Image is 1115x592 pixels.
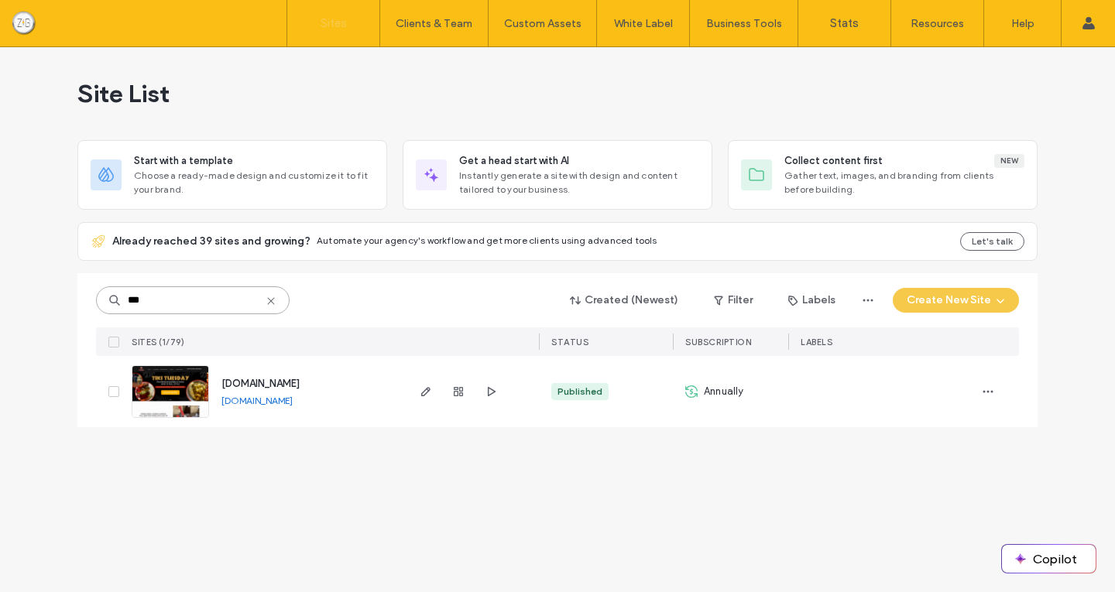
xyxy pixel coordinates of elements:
span: Choose a ready-made design and customize it to fit your brand. [134,169,374,197]
span: Automate your agency's workflow and get more clients using advanced tools [317,234,657,246]
span: LABELS [801,337,832,347]
div: Start with a templateChoose a ready-made design and customize it to fit your brand. [77,140,387,210]
span: STATUS [551,337,588,347]
span: SITES (1/79) [132,337,184,347]
span: Annually [704,384,744,399]
div: Collect content firstNewGather text, images, and branding from clients before building. [728,140,1038,210]
span: Help [35,11,67,25]
button: Filter [698,288,768,313]
label: Custom Assets [504,17,582,30]
div: Published [557,385,602,399]
a: [DOMAIN_NAME] [221,378,300,389]
label: White Label [614,17,673,30]
button: Labels [774,288,849,313]
span: Gather text, images, and branding from clients before building. [784,169,1024,197]
button: Created (Newest) [557,288,692,313]
span: Site List [77,78,170,109]
button: Create New Site [893,288,1019,313]
span: Already reached 39 sites and growing? [112,234,310,249]
label: Help [1011,17,1034,30]
div: New [994,154,1024,168]
span: Collect content first [784,153,883,169]
a: [DOMAIN_NAME] [221,395,293,406]
span: Get a head start with AI [459,153,569,169]
span: Start with a template [134,153,233,169]
span: Instantly generate a site with design and content tailored to your business. [459,169,699,197]
label: Business Tools [706,17,782,30]
div: Get a head start with AIInstantly generate a site with design and content tailored to your business. [403,140,712,210]
button: Let's talk [960,232,1024,251]
button: Copilot [1002,545,1096,573]
label: Stats [830,16,859,30]
label: Sites [321,16,347,30]
span: SUBSCRIPTION [685,337,751,347]
label: Resources [911,17,964,30]
label: Clients & Team [396,17,472,30]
